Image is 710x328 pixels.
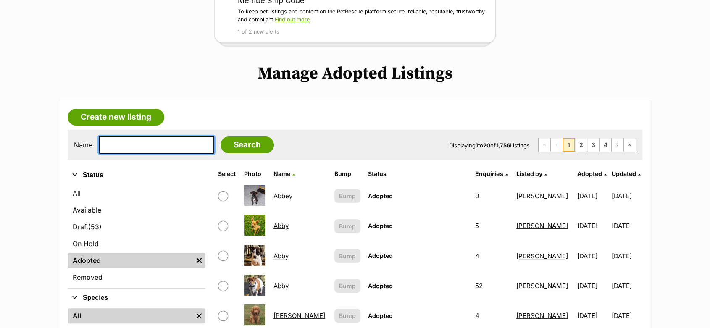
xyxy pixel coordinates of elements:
td: [DATE] [612,271,642,300]
th: Select [215,167,240,181]
span: Bump [339,311,356,320]
a: Remove filter [193,308,205,323]
button: Bump [334,309,360,323]
a: Adopted [68,253,193,268]
td: 0 [472,181,512,210]
a: Adopted [577,170,607,177]
th: Status [365,167,471,181]
a: Create new listing [68,109,164,126]
a: Enquiries [475,170,508,177]
a: All [68,186,205,201]
span: Bump [339,252,356,260]
span: Page 1 [563,138,575,152]
span: Adopted [368,192,393,199]
a: Abby [273,252,289,260]
a: Page 4 [600,138,611,152]
p: To keep pet listings and content on the PetRescue platform secure, reliable, reputable, trustwort... [238,8,489,24]
button: Species [68,292,205,303]
a: Name [273,170,295,177]
button: Status [68,170,205,181]
td: [DATE] [612,211,642,240]
span: Bump [339,192,356,200]
a: Abby [273,222,289,230]
th: Photo [241,167,269,181]
td: 52 [472,271,512,300]
img: Abby [244,245,265,266]
a: Next page [612,138,623,152]
img: Abbey [244,185,265,206]
span: Adopted [577,170,602,177]
a: [PERSON_NAME] [516,252,568,260]
a: Last page [624,138,636,152]
img: Abby [244,275,265,296]
strong: 1,756 [496,142,510,149]
span: (53) [88,222,102,232]
span: First page [539,138,550,152]
a: Page 2 [575,138,587,152]
a: On Hold [68,236,205,251]
span: Bump [339,281,356,290]
a: Page 3 [587,138,599,152]
td: 4 [472,241,512,270]
button: Bump [334,249,360,263]
span: Adopted [368,282,393,289]
a: All [68,308,193,323]
button: Bump [334,189,360,203]
a: [PERSON_NAME] [273,312,325,320]
span: Listed by [516,170,542,177]
a: Removed [68,270,205,285]
span: Name [273,170,290,177]
strong: 20 [483,142,490,149]
p: 1 of 2 new alerts [238,28,489,36]
span: Adopted [368,312,393,319]
td: [DATE] [612,181,642,210]
span: Displaying to of Listings [449,142,530,149]
a: [PERSON_NAME] [516,282,568,290]
a: Available [68,202,205,218]
a: [PERSON_NAME] [516,222,568,230]
label: Name [74,141,92,149]
a: Find out more [275,16,310,23]
td: 5 [472,211,512,240]
nav: Pagination [538,138,636,152]
td: [DATE] [612,241,642,270]
a: Listed by [516,170,547,177]
a: Draft [68,219,205,234]
button: Bump [334,279,360,293]
td: [DATE] [574,211,611,240]
button: Bump [334,219,360,233]
strong: 1 [476,142,478,149]
a: Updated [612,170,641,177]
td: [DATE] [574,241,611,270]
a: Abby [273,282,289,290]
a: [PERSON_NAME] [516,192,568,200]
span: Updated [612,170,636,177]
input: Search [221,136,274,153]
span: Bump [339,222,356,231]
span: Previous page [551,138,563,152]
td: [DATE] [574,181,611,210]
th: Bump [331,167,364,181]
span: Adopted [368,222,393,229]
div: Status [68,184,205,288]
a: Abbey [273,192,292,200]
span: Adopted [368,252,393,259]
a: Remove filter [193,253,205,268]
td: [DATE] [574,271,611,300]
a: [PERSON_NAME] [516,312,568,320]
span: translation missing: en.admin.listings.index.attributes.enquiries [475,170,503,177]
img: Abby [244,215,265,236]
